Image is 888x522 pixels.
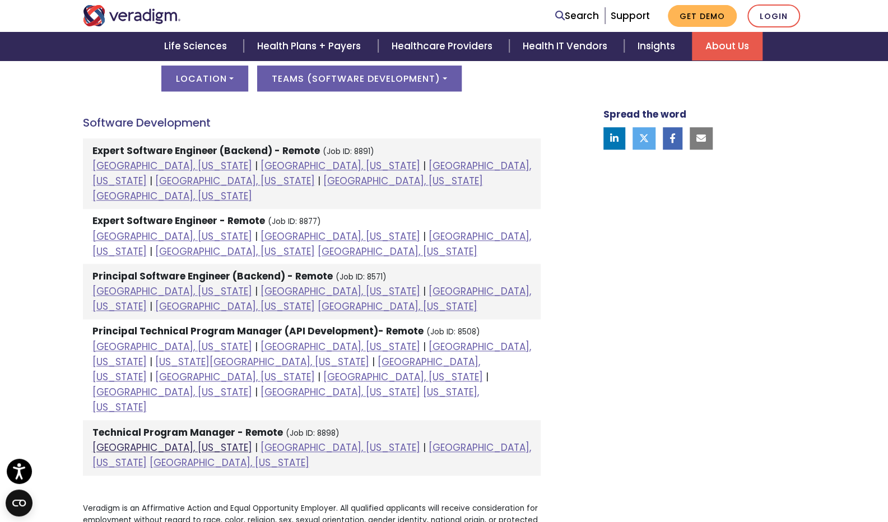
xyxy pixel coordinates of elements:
span: | [318,370,320,384]
strong: Principal Software Engineer (Backend) - Remote [92,269,333,283]
span: | [150,370,152,384]
span: | [150,174,152,188]
a: [US_STATE][GEOGRAPHIC_DATA], [US_STATE] [155,355,369,369]
button: Location [161,66,248,91]
a: [GEOGRAPHIC_DATA], [US_STATE] [92,441,531,469]
strong: Spread the word [603,108,686,121]
span: | [423,285,426,298]
a: [GEOGRAPHIC_DATA], [US_STATE] [92,285,252,298]
a: [GEOGRAPHIC_DATA], [US_STATE] [150,456,309,469]
a: [GEOGRAPHIC_DATA], [US_STATE] [92,189,252,203]
span: | [150,300,152,313]
a: [GEOGRAPHIC_DATA], [US_STATE] [261,285,420,298]
span: | [423,441,426,454]
a: [GEOGRAPHIC_DATA], [US_STATE] [92,230,252,243]
strong: Expert Software Engineer - Remote [92,214,265,227]
span: | [372,355,375,369]
span: | [423,230,426,243]
a: [GEOGRAPHIC_DATA], [US_STATE] [155,174,315,188]
button: Teams (Software Development) [257,66,462,91]
a: Healthcare Providers [378,32,509,60]
span: | [255,285,258,298]
span: | [255,230,258,243]
span: | [423,159,426,173]
small: (Job ID: 8508) [426,327,480,337]
img: Veradigm logo [83,5,181,26]
span: | [150,245,152,258]
span: | [150,355,152,369]
strong: Expert Software Engineer (Backend) - Remote [92,144,320,157]
a: [GEOGRAPHIC_DATA], [US_STATE] [323,370,483,384]
a: [GEOGRAPHIC_DATA], [US_STATE] [92,159,531,188]
a: [GEOGRAPHIC_DATA], [US_STATE] [155,370,315,384]
a: [GEOGRAPHIC_DATA], [US_STATE] [92,159,252,173]
small: (Job ID: 8877) [268,216,321,227]
a: Health IT Vendors [509,32,624,60]
a: [GEOGRAPHIC_DATA], [US_STATE] [318,245,477,258]
a: [GEOGRAPHIC_DATA], [US_STATE] [261,441,420,454]
a: [GEOGRAPHIC_DATA], [US_STATE] [92,441,252,454]
a: [GEOGRAPHIC_DATA], [US_STATE] [261,340,420,353]
a: [GEOGRAPHIC_DATA], [US_STATE] [261,385,420,399]
a: [GEOGRAPHIC_DATA], [US_STATE] [92,340,531,369]
strong: Technical Program Manager - Remote [92,426,283,439]
span: | [255,340,258,353]
span: | [255,159,258,173]
a: [GEOGRAPHIC_DATA], [US_STATE] [261,159,420,173]
a: Life Sciences [151,32,244,60]
a: [GEOGRAPHIC_DATA], [US_STATE] [155,300,315,313]
small: (Job ID: 8571) [336,272,387,282]
h4: Software Development [83,116,541,129]
a: Support [611,9,650,22]
strong: Principal Technical Program Manager (API Development)- Remote [92,324,424,338]
a: [GEOGRAPHIC_DATA], [US_STATE] [92,385,252,399]
a: Get Demo [668,5,737,27]
a: About Us [692,32,763,60]
a: Insights [624,32,692,60]
small: (Job ID: 8898) [286,428,340,439]
a: [GEOGRAPHIC_DATA], [US_STATE] [323,174,483,188]
button: Open CMP widget [6,490,32,516]
a: Search [555,8,599,24]
a: Login [747,4,800,27]
span: | [486,370,489,384]
a: [GEOGRAPHIC_DATA], [US_STATE] [261,230,420,243]
a: [GEOGRAPHIC_DATA], [US_STATE] [92,230,531,258]
a: [GEOGRAPHIC_DATA], [US_STATE] [155,245,315,258]
small: (Job ID: 8891) [323,146,374,157]
a: Health Plans + Payers [244,32,378,60]
a: [GEOGRAPHIC_DATA], [US_STATE] [92,340,252,353]
span: | [318,174,320,188]
span: | [255,385,258,399]
span: | [255,441,258,454]
span: | [423,340,426,353]
a: [GEOGRAPHIC_DATA], [US_STATE] [318,300,477,313]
